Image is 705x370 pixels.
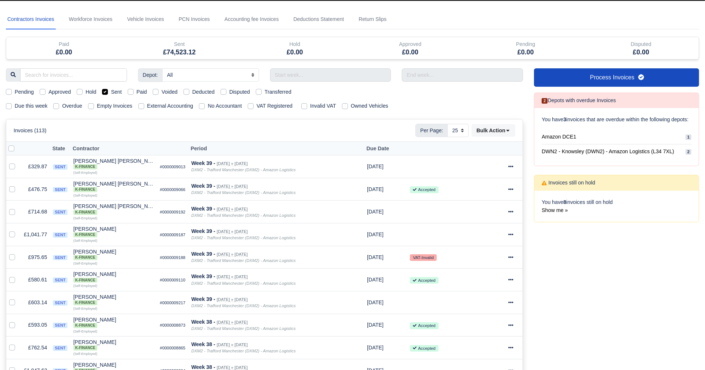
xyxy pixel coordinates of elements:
span: 1 day from now [367,322,384,328]
span: 1 week from now [367,209,384,215]
div: Disputed [589,40,694,49]
i: DXM2 - Trafford Manchester (DXM2) - Amazon Logistics [191,349,295,353]
small: [DATE] » [DATE] [217,342,248,347]
small: Accepted [410,322,438,329]
td: £593.05 [21,314,50,337]
strong: Week 39 - [191,251,215,257]
span: sent [53,255,67,261]
span: 1 week from now [367,164,384,169]
div: [PERSON_NAME] K-Finance [73,226,154,237]
div: [PERSON_NAME] [PERSON_NAME] [73,204,154,215]
small: Accepted [410,345,438,352]
a: Vehicle Invoices [126,10,165,29]
small: (Self-Employed) [73,307,97,310]
i: DXM2 - Trafford Manchester (DXM2) - Amazon Logistics [191,190,295,195]
div: [PERSON_NAME] K-Finance [73,340,154,351]
strong: Week 39 - [191,228,215,234]
td: £1,041.77 [21,223,50,246]
span: K-Finance [73,345,97,351]
label: Approved [48,88,71,96]
label: Invalid VAT [310,102,336,110]
h5: £0.00 [12,49,116,56]
strong: Week 39 - [191,206,215,212]
input: End week... [402,68,523,82]
div: [PERSON_NAME] [PERSON_NAME] [73,181,154,192]
div: Sent [122,37,237,59]
h6: Invoices (113) [14,127,46,134]
small: #0000009217 [160,301,186,305]
div: Chat Widget [668,335,705,370]
div: [PERSON_NAME] [PERSON_NAME] K-Finance [73,181,154,192]
small: #0000009187 [160,233,186,237]
div: [PERSON_NAME] K-Finance [73,249,154,260]
span: 1 week from now [367,277,384,283]
h6: Depots with overdue Invoices [542,97,616,104]
div: [PERSON_NAME] [PERSON_NAME] K-Finance [73,204,154,215]
span: 2 [542,98,548,104]
small: (Self-Employed) [73,239,97,243]
h5: £0.00 [589,49,694,56]
span: 1 [686,134,691,140]
th: Due Date [364,142,407,155]
a: Return Slips [357,10,388,29]
span: K-Finance [73,300,97,305]
th: Contractor [70,142,157,155]
small: (Self-Employed) [73,352,97,356]
label: Pending [15,88,34,96]
span: Amazon DCE1 [542,133,576,141]
div: Paid [12,40,116,49]
div: Bulk Action [472,124,515,137]
div: [PERSON_NAME] [73,226,154,237]
span: sent [53,164,67,170]
div: [PERSON_NAME] [73,294,154,305]
a: Show me » [542,207,568,213]
h5: £74,523.12 [127,49,232,56]
td: £329.87 [21,155,50,178]
label: Sent [111,88,121,96]
small: (Self-Employed) [73,194,97,197]
div: [PERSON_NAME] [PERSON_NAME] [73,158,154,169]
div: [PERSON_NAME] K-Finance [73,272,154,283]
i: DXM2 - Trafford Manchester (DXM2) - Amazon Logistics [191,258,295,263]
small: Accepted [410,186,438,193]
small: #0000009188 [160,255,186,260]
label: Empty Invoices [97,102,132,110]
div: Hold [237,37,353,59]
span: sent [53,187,67,193]
a: DWN2 - Knowsley (DWN2) - Amazon Logistics (L34 7XL) 2 [542,144,691,159]
small: [DATE] » [DATE] [217,320,248,325]
small: (Self-Employed) [73,262,97,265]
small: VAT-Invalid [410,254,436,261]
label: Due this week [15,102,47,110]
a: Deductions Statement [292,10,345,29]
span: sent [53,232,67,238]
td: £603.14 [21,291,50,314]
small: [DATE] » [DATE] [217,207,248,212]
label: Hold [86,88,96,96]
small: [DATE] » [DATE] [217,184,248,189]
span: K-Finance [73,164,97,169]
small: [DATE] » [DATE] [217,252,248,257]
span: sent [53,345,67,351]
label: Paid [137,88,147,96]
strong: Week 38 - [191,319,215,325]
small: (Self-Employed) [73,284,97,288]
div: You have invoices still on hold [534,191,699,222]
small: [DATE] » [DATE] [217,274,248,279]
label: Deducted [192,88,215,96]
label: No Accountant [208,102,242,110]
div: [PERSON_NAME] [73,272,154,283]
label: Voided [161,88,178,96]
td: £476.75 [21,178,50,201]
small: #0000009192 [160,210,186,214]
strong: Week 39 - [191,273,215,279]
span: DWN2 - Knowsley (DWN2) - Amazon Logistics (L34 7XL) [542,147,674,156]
div: Disputed [584,37,699,59]
div: Pending [473,40,578,49]
div: Sent [127,40,232,49]
span: 2 [686,149,691,155]
td: £714.68 [21,201,50,223]
a: Accounting fee Invoices [223,10,280,29]
label: External Accounting [147,102,193,110]
i: DXM2 - Trafford Manchester (DXM2) - Amazon Logistics [191,213,295,218]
